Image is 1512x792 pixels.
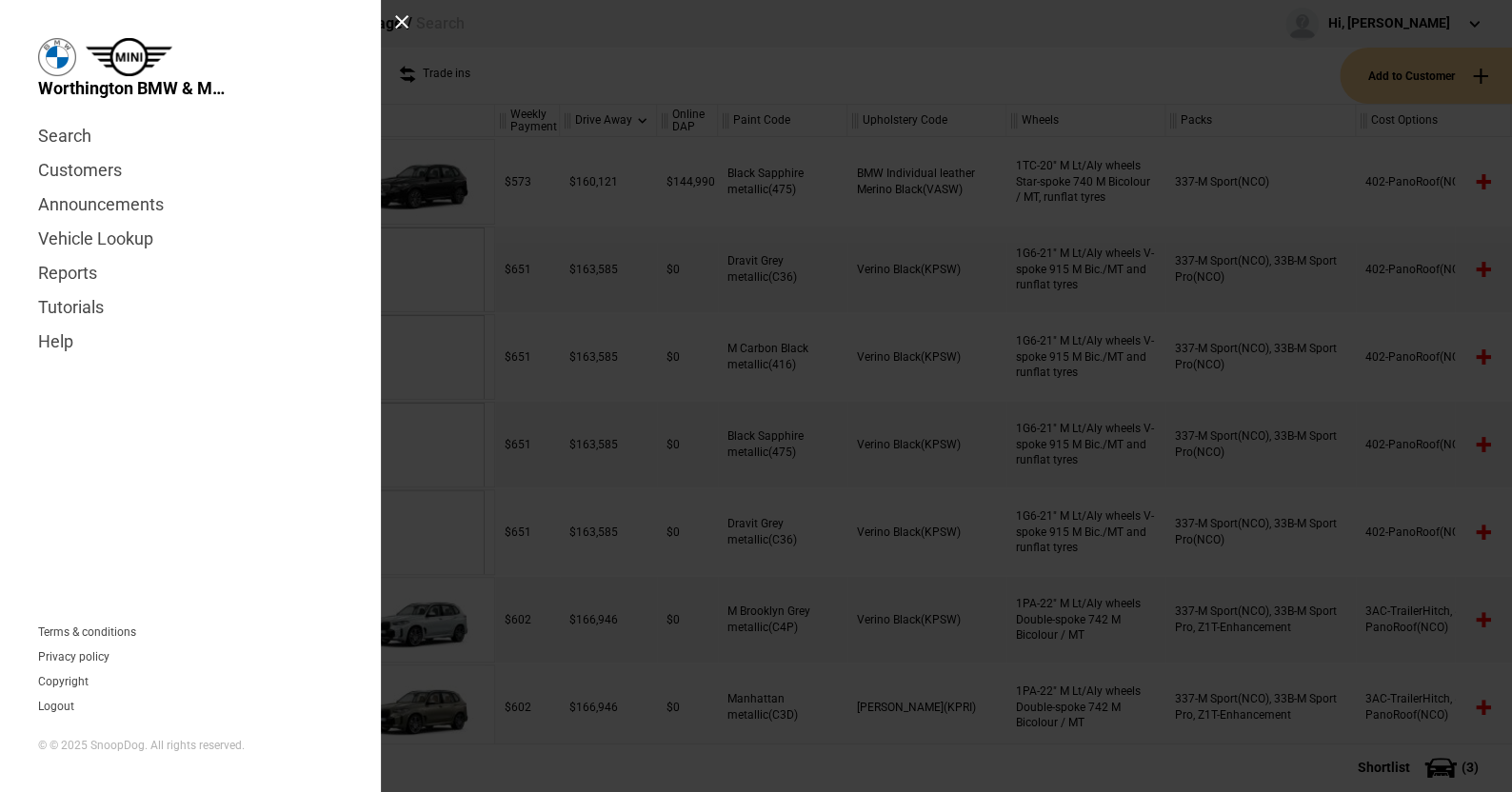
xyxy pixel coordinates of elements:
img: bmw.png [38,38,76,76]
a: Customers [38,153,343,188]
a: Help [38,325,343,359]
img: mini.png [86,38,172,76]
a: Terms & conditions [38,626,136,638]
div: © © 2025 SnoopDog. All rights reserved. [38,738,343,754]
a: Vehicle Lookup [38,222,343,256]
a: Privacy policy [38,651,109,663]
a: Search [38,119,343,153]
a: Announcements [38,188,343,222]
button: Logout [38,701,74,712]
a: Tutorials [38,290,343,325]
a: Copyright [38,676,89,687]
a: Reports [38,256,343,290]
span: Worthington BMW & MINI Garage [38,76,229,100]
